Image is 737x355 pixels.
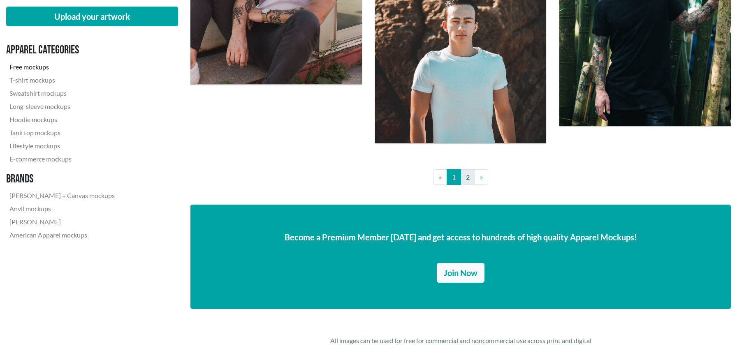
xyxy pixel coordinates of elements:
a: E-commerce mockups [6,152,118,166]
a: Join Now [437,263,484,283]
span: » [480,173,483,181]
a: T-shirt mockups [6,74,118,87]
a: Long-sleeve mockups [6,100,118,113]
a: Hoodie mockups [6,113,118,126]
p: All images can be used for free for commercial and noncommercial use across print and digital [190,336,731,346]
a: 1 [447,169,461,185]
a: 2 [461,169,475,185]
button: Upload your artwork [6,7,178,26]
a: Tank top mockups [6,126,118,139]
a: American Apparel mockups [6,228,118,242]
a: Lifestyle mockups [6,139,118,152]
a: Sweatshirt mockups [6,87,118,100]
a: [PERSON_NAME] + Canvas mockups [6,189,118,202]
a: Free mockups [6,60,118,74]
h3: Apparel categories [6,43,118,57]
h3: Brands [6,172,118,186]
p: Become a Premium Member [DATE] and get access to hundreds of high quality Apparel Mockups! [204,231,718,243]
a: Anvil mockups [6,202,118,215]
a: [PERSON_NAME] [6,215,118,228]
